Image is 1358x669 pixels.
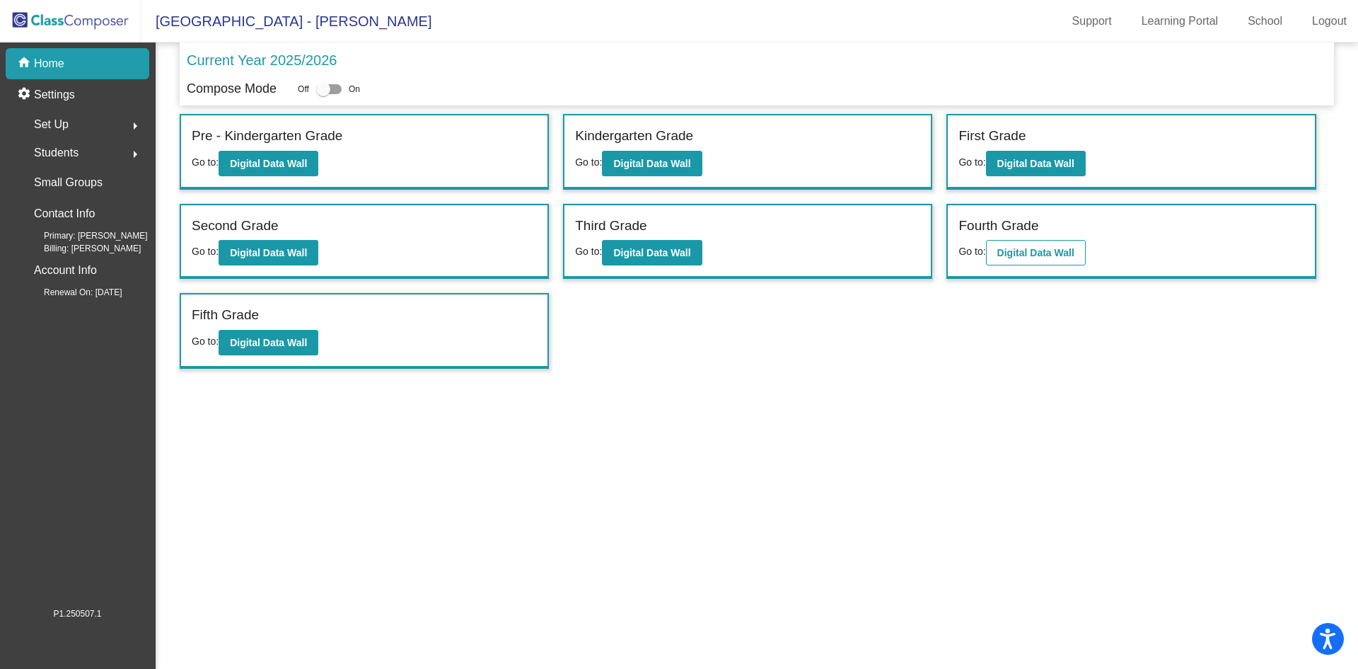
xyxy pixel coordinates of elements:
[613,247,690,258] b: Digital Data Wall
[602,151,702,176] button: Digital Data Wall
[1301,10,1358,33] a: Logout
[127,118,144,135] mat-icon: arrow_right
[187,79,277,98] p: Compose Mode
[17,55,34,72] mat-icon: home
[219,330,318,355] button: Digital Data Wall
[1130,10,1230,33] a: Learning Portal
[230,247,307,258] b: Digital Data Wall
[34,204,95,224] p: Contact Info
[986,151,1086,176] button: Digital Data Wall
[219,240,318,265] button: Digital Data Wall
[986,240,1086,265] button: Digital Data Wall
[958,156,985,168] span: Go to:
[613,158,690,169] b: Digital Data Wall
[34,143,79,163] span: Students
[192,126,342,147] label: Pre - Kindergarten Grade
[141,10,431,33] span: [GEOGRAPHIC_DATA] - [PERSON_NAME]
[349,83,360,96] span: On
[34,173,103,193] p: Small Groups
[575,246,602,257] span: Go to:
[298,83,309,96] span: Off
[34,86,75,103] p: Settings
[187,50,337,71] p: Current Year 2025/2026
[21,229,148,242] span: Primary: [PERSON_NAME]
[230,337,307,348] b: Digital Data Wall
[34,55,64,72] p: Home
[21,286,122,299] span: Renewal On: [DATE]
[602,240,702,265] button: Digital Data Wall
[192,216,279,236] label: Second Grade
[1236,10,1294,33] a: School
[230,158,307,169] b: Digital Data Wall
[575,156,602,168] span: Go to:
[17,86,34,103] mat-icon: settings
[575,216,646,236] label: Third Grade
[127,146,144,163] mat-icon: arrow_right
[1061,10,1123,33] a: Support
[958,216,1038,236] label: Fourth Grade
[192,305,259,326] label: Fifth Grade
[997,158,1074,169] b: Digital Data Wall
[192,246,219,257] span: Go to:
[997,247,1074,258] b: Digital Data Wall
[575,126,693,147] label: Kindergarten Grade
[958,126,1026,147] label: First Grade
[958,246,985,257] span: Go to:
[21,242,141,255] span: Billing: [PERSON_NAME]
[34,115,69,135] span: Set Up
[192,156,219,168] span: Go to:
[219,151,318,176] button: Digital Data Wall
[192,336,219,347] span: Go to:
[34,261,97,280] p: Account Info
